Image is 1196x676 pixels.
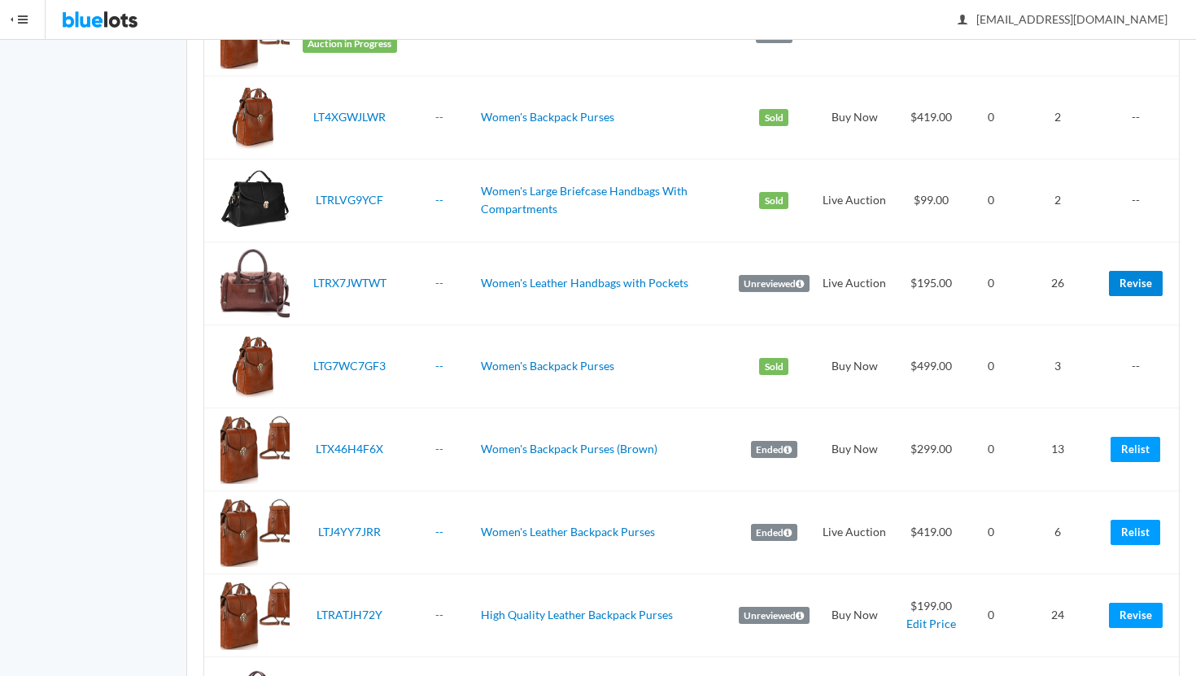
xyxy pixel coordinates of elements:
[969,76,1013,159] td: 0
[1102,76,1179,159] td: --
[739,275,810,293] label: Unreviewed
[1111,437,1160,462] a: Relist
[969,574,1013,656] td: 0
[893,491,968,574] td: $419.00
[816,159,894,242] td: Live Auction
[893,76,968,159] td: $419.00
[969,325,1013,408] td: 0
[816,325,894,408] td: Buy Now
[1111,520,1160,545] a: Relist
[481,359,614,373] a: Women's Backpack Purses
[313,110,386,124] a: LT4XGWJLWR
[969,491,1013,574] td: 0
[893,325,968,408] td: $499.00
[1013,242,1102,325] td: 26
[969,408,1013,491] td: 0
[435,193,443,207] a: --
[816,76,894,159] td: Buy Now
[816,574,894,656] td: Buy Now
[481,276,688,290] a: Women's Leather Handbags with Pockets
[816,491,894,574] td: Live Auction
[759,109,788,127] label: Sold
[1013,76,1102,159] td: 2
[435,276,443,290] a: --
[313,359,386,373] a: LTG7WC7GF3
[1102,325,1179,408] td: --
[481,442,657,456] a: Women's Backpack Purses (Brown)
[435,525,443,539] a: --
[435,359,443,373] a: --
[1013,408,1102,491] td: 13
[893,159,968,242] td: $99.00
[313,276,386,290] a: LTRX7JWTWT
[481,110,614,124] a: Women's Backpack Purses
[1013,574,1102,656] td: 24
[435,608,443,621] a: --
[1013,491,1102,574] td: 6
[759,192,788,210] label: Sold
[435,27,443,41] a: --
[958,12,1168,26] span: [EMAIL_ADDRESS][DOMAIN_NAME]
[751,524,797,542] label: Ended
[816,242,894,325] td: Live Auction
[481,27,657,41] a: Women's Backpack Purses (Brown)
[969,159,1013,242] td: 0
[816,408,894,491] td: Buy Now
[969,242,1013,325] td: 0
[739,607,810,625] label: Unreviewed
[893,242,968,325] td: $195.00
[316,608,382,621] a: LTRATJH72Y
[318,525,381,539] a: LTJ4YY7JRR
[1109,603,1163,628] a: Revise
[316,193,383,207] a: LTRLVG9YCF
[1013,325,1102,408] td: 3
[303,35,397,53] span: Auction in Progress
[1013,159,1102,242] td: 2
[1102,159,1179,242] td: --
[435,110,443,124] a: --
[893,408,968,491] td: $299.00
[906,617,956,630] a: Edit Price
[481,184,687,216] a: Women's Large Briefcase Handbags With Compartments
[954,13,971,28] ion-icon: person
[316,442,383,456] a: LTX46H4F6X
[1109,271,1163,296] a: Revise
[893,574,968,656] td: $199.00
[751,441,797,459] label: Ended
[759,358,788,376] label: Sold
[481,608,673,621] a: High Quality Leather Backpack Purses
[481,525,655,539] a: Women's Leather Backpack Purses
[435,442,443,456] a: --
